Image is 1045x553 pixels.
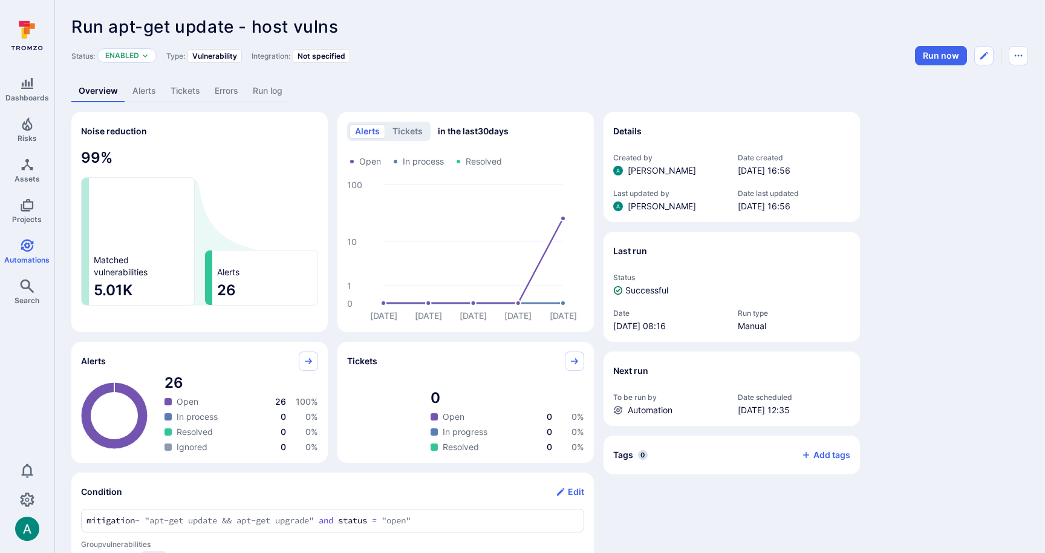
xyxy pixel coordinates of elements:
button: tickets [387,124,428,139]
text: 1 [347,280,351,290]
h2: Tags [613,449,633,461]
text: [DATE] [415,310,442,321]
section: Details widget [604,112,860,222]
span: Status: [71,51,95,61]
button: Add tags [792,445,850,465]
h2: Condition [81,486,122,498]
div: Arjan Dehar [613,166,623,175]
span: 0 % [305,411,318,422]
button: alerts [350,124,385,139]
span: Group vulnerabilities [81,540,584,549]
span: 0 [281,442,286,452]
span: 0 [281,427,286,437]
span: Date scheduled [738,393,850,402]
text: 0 [347,298,353,308]
span: Noise reduction [81,126,147,136]
span: In progress [443,426,487,438]
span: in the last 30 days [438,125,509,137]
button: Edit [556,482,584,502]
span: [DATE] 08:16 [613,320,726,332]
span: 0 [547,411,552,422]
a: Tickets [163,80,207,102]
span: Dashboards [5,93,49,102]
span: total [164,373,318,393]
span: Date last updated [738,189,850,198]
span: Alerts [217,266,239,278]
span: Run apt-get update - host vulns [71,16,339,37]
span: Not specified [298,51,345,61]
div: Arjan Dehar [15,517,39,541]
span: total [431,388,584,408]
span: [DATE] 16:56 [738,200,850,212]
span: Resolved [466,155,502,168]
h2: Details [613,125,642,137]
span: To be run by [613,393,726,402]
span: Matched vulnerabilities [94,254,148,278]
span: 99 % [81,148,318,168]
div: Arjan Dehar [613,201,623,211]
text: [DATE] [460,310,487,321]
div: Alerts/Tickets trend [337,112,594,332]
text: [DATE] [370,310,397,321]
span: 0 % [571,411,584,422]
button: Enabled [105,51,139,61]
button: Edit automation [974,46,994,65]
span: 100 % [296,396,318,407]
span: Alerts [81,355,106,367]
a: Run log [246,80,290,102]
span: Assets [15,174,40,183]
span: [DATE] 12:35 [738,404,850,416]
text: [DATE] [504,310,532,321]
span: Resolved [443,441,479,453]
div: Automation tabs [71,80,1028,102]
h2: Last run [613,245,647,257]
text: 100 [347,179,362,189]
img: ACg8ocLSa5mPYBaXNx3eFu_EmspyJX0laNWN7cXOFirfQ7srZveEpg=s96-c [613,201,623,211]
span: 0 % [305,442,318,452]
span: In process [177,411,218,423]
span: Risks [18,134,37,143]
span: 0 % [571,442,584,452]
button: Run automation [915,46,967,65]
button: Automation menu [1009,46,1028,65]
a: Overview [71,80,125,102]
span: Projects [12,215,42,224]
span: 0 [281,411,286,422]
span: Automations [4,255,50,264]
span: Search [15,296,39,305]
span: [PERSON_NAME] [628,200,696,212]
span: [DATE] 16:56 [738,165,850,177]
span: Integration: [252,51,290,61]
a: Alerts [125,80,163,102]
span: 0 % [571,427,584,437]
div: Alerts pie widget [71,342,328,463]
span: Run type [738,309,850,318]
text: 10 [347,236,357,246]
a: Errors [207,80,246,102]
span: Type: [166,51,185,61]
span: 0 [547,427,552,437]
span: Automation [628,404,672,416]
text: [DATE] [550,310,577,321]
span: Created by [613,153,726,162]
section: Next run widget [604,352,860,426]
span: Date [613,309,726,318]
span: [PERSON_NAME] [628,165,696,177]
span: Tickets [347,355,377,367]
div: Collapse tags [604,436,860,474]
span: 0 % [305,427,318,437]
div: Tickets pie widget [337,342,594,463]
h2: Next run [613,365,648,377]
span: Status [613,273,850,282]
span: In process [403,155,444,168]
span: Open [443,411,464,423]
span: 26 [275,396,286,407]
span: Open [359,155,381,168]
img: ACg8ocLSa5mPYBaXNx3eFu_EmspyJX0laNWN7cXOFirfQ7srZveEpg=s96-c [15,517,39,541]
span: 26 [217,281,313,300]
span: 0 [638,450,648,460]
span: 0 [547,442,552,452]
textarea: Add condition [86,514,579,527]
span: 5.01K [94,281,189,300]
